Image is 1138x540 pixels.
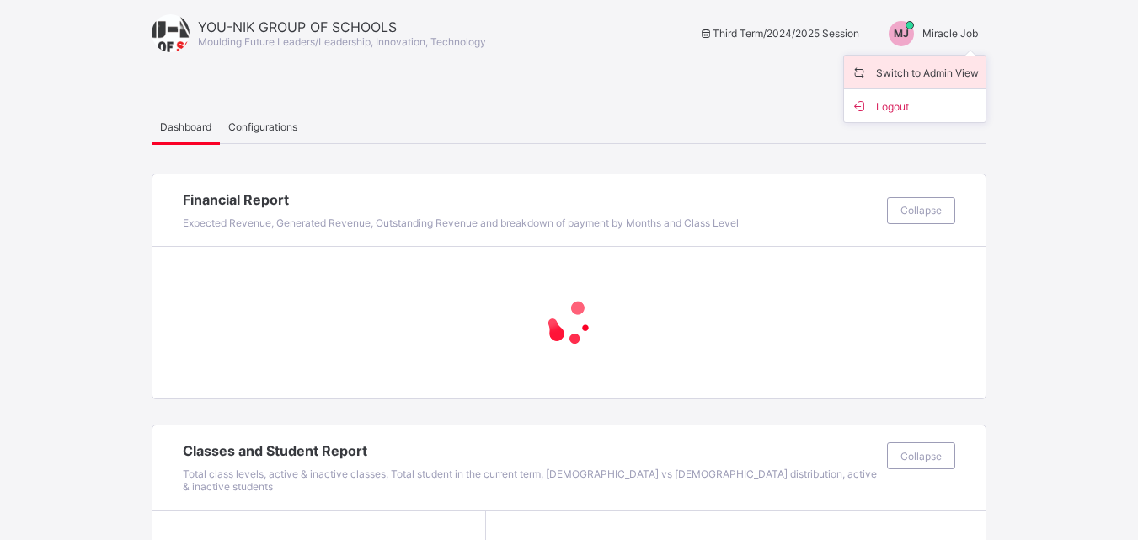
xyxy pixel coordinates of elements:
span: YOU-NIK GROUP OF SCHOOLS [198,19,486,35]
span: Collapse [900,204,942,217]
span: Logout [851,96,979,115]
span: Collapse [900,450,942,462]
span: session/term information [698,27,859,40]
span: Total class levels, active & inactive classes, Total student in the current term, [DEMOGRAPHIC_DA... [183,468,877,493]
span: Classes and Student Report [183,442,879,459]
span: Configurations [228,120,297,133]
span: Dashboard [160,120,211,133]
span: Miracle Job [922,27,978,40]
span: MJ [894,27,909,40]
span: Switch to Admin View [851,62,979,82]
span: Moulding Future Leaders/Leadership, Innovation, Technology [198,35,486,48]
span: Expected Revenue, Generated Revenue, Outstanding Revenue and breakdown of payment by Months and C... [183,217,739,229]
li: dropdown-list-item-buttom-1 [844,89,986,122]
span: Financial Report [183,191,879,208]
li: dropdown-list-item-name-0 [844,56,986,89]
